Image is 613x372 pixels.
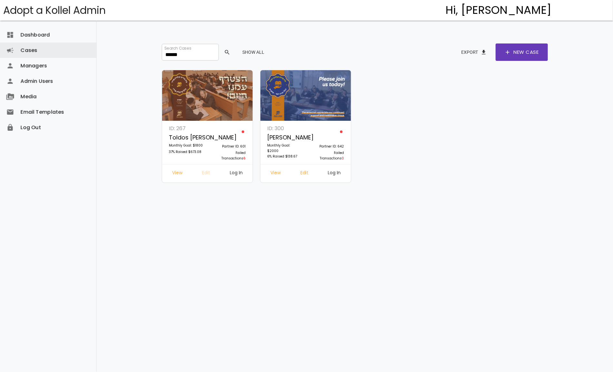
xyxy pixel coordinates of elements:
[265,168,286,179] a: View
[342,156,344,161] span: 0
[306,124,348,164] a: Partner ID: 642 Failed Transactions0
[6,89,14,104] i: perm_media
[456,46,492,58] button: Exportfile_download
[268,133,302,143] p: [PERSON_NAME]
[309,144,344,150] p: Partner ID: 642
[165,124,207,164] a: ID: 267 Toldos [PERSON_NAME] Monthly Goal: $1800 37% Raised $673.08
[6,120,14,135] i: lock
[211,144,246,150] p: Partner ID: 601
[169,149,204,156] p: 37% Raised $673.08
[6,104,14,120] i: email
[309,150,344,161] p: Failed Transactions
[268,143,302,154] p: Monthly Goal: $2000
[224,46,230,58] span: search
[6,43,14,58] i: campaign
[162,70,253,121] img: mONZRLDKuV.6b3pQVldZj.jpg
[219,46,234,58] button: search
[505,43,511,61] span: add
[169,143,204,149] p: Monthly Goal: $1800
[264,124,306,164] a: ID: 300 [PERSON_NAME] Monthly Goal: $2000 6% Raised $138.67
[323,168,346,179] a: Log In
[496,43,548,61] a: addNew Case
[481,46,487,58] span: file_download
[197,168,215,179] a: Edit
[445,4,551,16] h4: Hi, [PERSON_NAME]
[237,46,269,58] button: Show All
[244,156,246,161] span: 6
[268,124,302,133] p: ID: 300
[6,58,14,73] i: person
[268,154,302,160] p: 6% Raised $138.67
[169,133,204,143] p: Toldos [PERSON_NAME]
[167,168,188,179] a: View
[260,70,351,121] img: ZhgYpFoKn3.V4TzIBiLJv.jpg
[225,168,248,179] a: Log In
[6,27,14,43] i: dashboard
[6,73,14,89] i: person
[295,168,314,179] a: Edit
[208,124,249,164] a: Partner ID: 601 Failed Transactions6
[211,150,246,161] p: Failed Transactions
[169,124,204,133] p: ID: 267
